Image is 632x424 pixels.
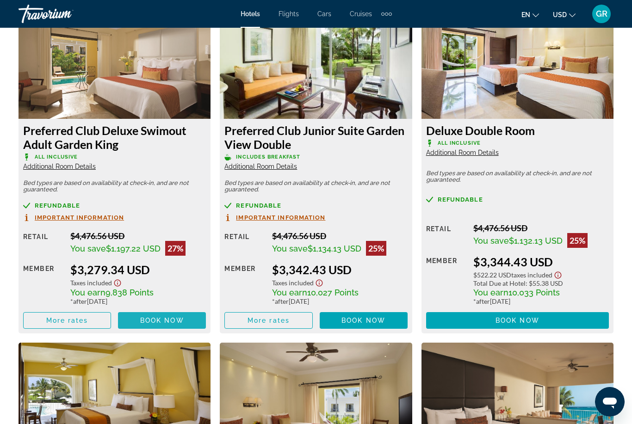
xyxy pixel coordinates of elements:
span: Taxes included [272,279,314,287]
span: $1,132.13 USD [509,236,563,246]
span: All Inclusive [35,154,78,160]
button: Important Information [224,214,325,221]
span: Additional Room Details [224,163,297,170]
button: Show Taxes and Fees disclaimer [552,269,564,279]
div: $4,476.56 USD [272,231,408,241]
div: * [DATE] [473,297,609,305]
h3: Preferred Club Deluxe Swimout Adult Garden King [23,123,206,151]
span: $522.22 USD [473,271,511,279]
p: Bed types are based on availability at check-in, and are not guaranteed. [23,180,206,193]
div: $4,476.56 USD [70,231,206,241]
span: 10,027 Points [307,288,359,297]
span: You earn [70,288,105,297]
div: : $55.38 USD [473,279,609,287]
button: More rates [224,312,312,329]
a: Refundable [426,196,609,203]
span: More rates [248,317,290,324]
div: $3,279.34 USD [70,263,206,277]
a: Hotels [241,10,260,18]
div: $3,342.43 USD [272,263,408,277]
div: $3,344.43 USD [473,255,609,269]
button: Important Information [23,214,124,221]
span: after [476,297,490,305]
a: Refundable [224,202,407,209]
span: Total Due at Hotel [473,279,526,287]
span: Includes Breakfast [236,154,300,160]
span: Refundable [236,203,281,209]
div: * [DATE] [272,297,408,305]
p: Bed types are based on availability at check-in, and are not guaranteed. [224,180,407,193]
div: Retail [426,223,466,248]
span: Additional Room Details [23,163,96,170]
button: Show Taxes and Fees disclaimer [314,277,325,287]
span: You earn [473,288,508,297]
span: You earn [272,288,307,297]
span: Additional Room Details [426,149,499,156]
button: Book now [320,312,408,329]
a: Cars [317,10,331,18]
button: Extra navigation items [381,6,392,21]
span: More rates [46,317,88,324]
span: You save [272,244,308,253]
span: You save [70,244,106,253]
button: Book now [118,312,206,329]
button: Book now [426,312,609,329]
span: Important Information [236,215,325,221]
span: Taxes included [511,271,552,279]
span: Important Information [35,215,124,221]
div: 25% [567,233,588,248]
span: Book now [140,317,184,324]
span: Book now [496,317,539,324]
span: after [73,297,87,305]
p: Bed types are based on availability at check-in, and are not guaranteed. [426,170,609,183]
a: Cruises [350,10,372,18]
h3: Deluxe Double Room [426,123,609,137]
span: 9,838 Points [105,288,154,297]
div: $4,476.56 USD [473,223,609,233]
button: Show Taxes and Fees disclaimer [112,277,123,287]
span: en [521,11,530,18]
div: Retail [224,231,265,256]
span: 10,033 Points [508,288,560,297]
img: Deluxe Double Room [421,3,613,119]
button: Change language [521,8,539,21]
span: after [275,297,289,305]
span: Taxes included [70,279,112,287]
span: USD [553,11,567,18]
img: Preferred Club Deluxe Swimout Adult Garden King [19,3,211,119]
span: All Inclusive [438,140,481,146]
div: Member [224,263,265,305]
div: Retail [23,231,63,256]
button: More rates [23,312,111,329]
span: $1,134.13 USD [308,244,361,253]
span: $1,197.22 USD [106,244,161,253]
button: Change currency [553,8,576,21]
a: Flights [279,10,299,18]
button: User Menu [589,4,613,24]
a: Refundable [23,202,206,209]
span: Refundable [438,197,483,203]
div: Member [23,263,63,305]
div: * [DATE] [70,297,206,305]
h3: Preferred Club Junior Suite Garden View Double [224,123,407,151]
iframe: Button to launch messaging window [595,387,625,417]
span: Refundable [35,203,80,209]
a: Travorium [19,2,111,26]
img: Preferred Club Junior Suite Garden View Double [220,3,412,119]
span: You save [473,236,509,246]
span: GR [596,9,607,18]
div: Member [426,255,466,305]
div: 25% [366,241,386,256]
div: 27% [165,241,186,256]
span: Book now [341,317,385,324]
